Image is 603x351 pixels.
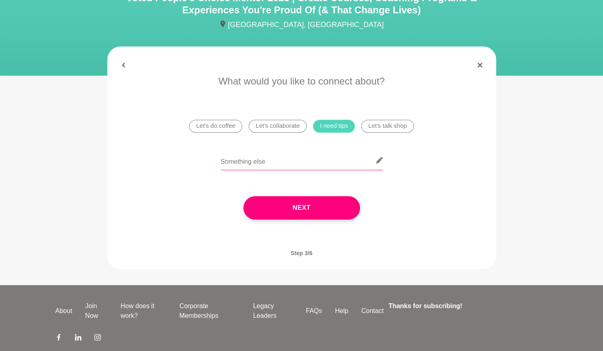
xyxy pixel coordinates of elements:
[299,306,328,316] a: FAQs
[355,306,390,316] a: Contact
[49,306,79,316] a: About
[173,301,247,321] a: Corporate Memberships
[119,74,485,89] p: What would you like to connect about?
[281,241,322,266] span: Step 3/6
[94,334,101,343] a: Instagram
[75,334,81,343] a: LinkedIn
[114,301,173,321] a: How does it work?
[55,334,62,343] a: Facebook
[79,301,114,321] a: Join Now
[247,301,299,321] a: Legacy Leaders
[221,150,383,170] input: Something else
[388,301,543,311] h4: Thanks for subscribing!
[243,196,360,220] button: Next
[328,306,355,316] a: Help
[107,19,496,30] p: [GEOGRAPHIC_DATA], [GEOGRAPHIC_DATA]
